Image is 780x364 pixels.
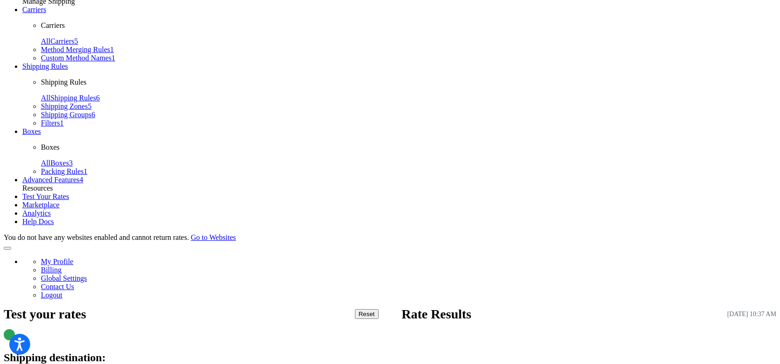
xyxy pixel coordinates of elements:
[22,6,46,13] a: Carriers
[92,111,95,119] span: 6
[41,274,776,283] li: Global Settings
[41,119,776,127] li: Filters
[41,78,776,86] p: Shipping Rules
[41,283,74,291] a: Contact Us
[96,94,100,102] span: 6
[41,291,62,299] a: Logout
[41,102,92,110] a: Shipping Zones5
[191,233,236,241] a: Go to Websites
[41,266,61,274] a: Billing
[22,176,83,184] a: Advanced Features4
[41,37,78,45] a: AllCarriers5
[41,94,96,102] span: All Shipping Rules
[69,159,72,167] span: 3
[41,143,776,152] p: Boxes
[41,111,776,119] li: Shipping Groups
[41,167,84,175] span: Packing Rules
[110,46,114,53] span: 1
[41,258,776,266] li: My Profile
[22,184,776,192] div: Resources
[41,159,69,167] span: All Boxes
[41,54,115,62] a: Custom Method Names1
[41,102,776,111] li: Shipping Zones
[22,192,69,200] a: Test Your Rates
[41,119,64,127] a: Filters1
[41,54,776,62] li: Custom Method Names
[22,62,68,70] a: Shipping Rules
[41,46,110,53] span: Method Merging Rules
[41,159,72,167] a: AllBoxes3
[41,54,111,62] span: Custom Method Names
[22,127,41,135] a: Boxes
[22,127,776,176] li: Boxes
[41,283,776,291] li: Contact Us
[41,258,73,265] a: My Profile
[22,201,59,209] a: Marketplace
[41,37,74,45] span: All Carriers
[22,6,776,62] li: Carriers
[41,111,95,119] a: Shipping Groups6
[84,167,87,175] span: 1
[401,307,471,322] h2: Rate Results
[88,102,92,110] span: 5
[22,176,79,184] span: Advanced Features
[41,274,87,282] a: Global Settings
[111,54,115,62] span: 1
[4,307,86,322] h1: Test your rates
[22,209,51,217] a: Analytics
[4,233,776,242] div: You do not have any websites enabled and cannot return rates.
[22,218,776,226] li: Help Docs
[41,21,776,30] p: Carriers
[41,46,114,53] a: Method Merging Rules1
[41,167,776,176] li: Packing Rules
[41,291,776,299] li: Logout
[22,192,776,201] li: Test Your Rates
[727,311,776,318] p: [DATE] 10:37 AM
[22,218,54,225] a: Help Docs
[41,119,60,127] span: Filters
[41,46,776,54] li: Method Merging Rules
[41,94,100,102] a: AllShipping Rules6
[41,266,776,274] li: Billing
[41,111,92,119] span: Shipping Groups
[41,167,87,175] a: Packing Rules1
[79,176,83,184] span: 4
[22,201,776,209] li: Marketplace
[60,119,64,127] span: 1
[355,309,379,319] button: Reset
[74,37,78,45] span: 5
[4,351,105,364] h2: Shipping destination :
[4,247,11,250] button: Open Resource Center
[754,345,776,357] a: Edit
[41,102,88,110] span: Shipping Zones
[22,62,776,127] li: Shipping Rules
[22,209,776,218] li: Analytics
[22,176,776,184] li: Advanced Features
